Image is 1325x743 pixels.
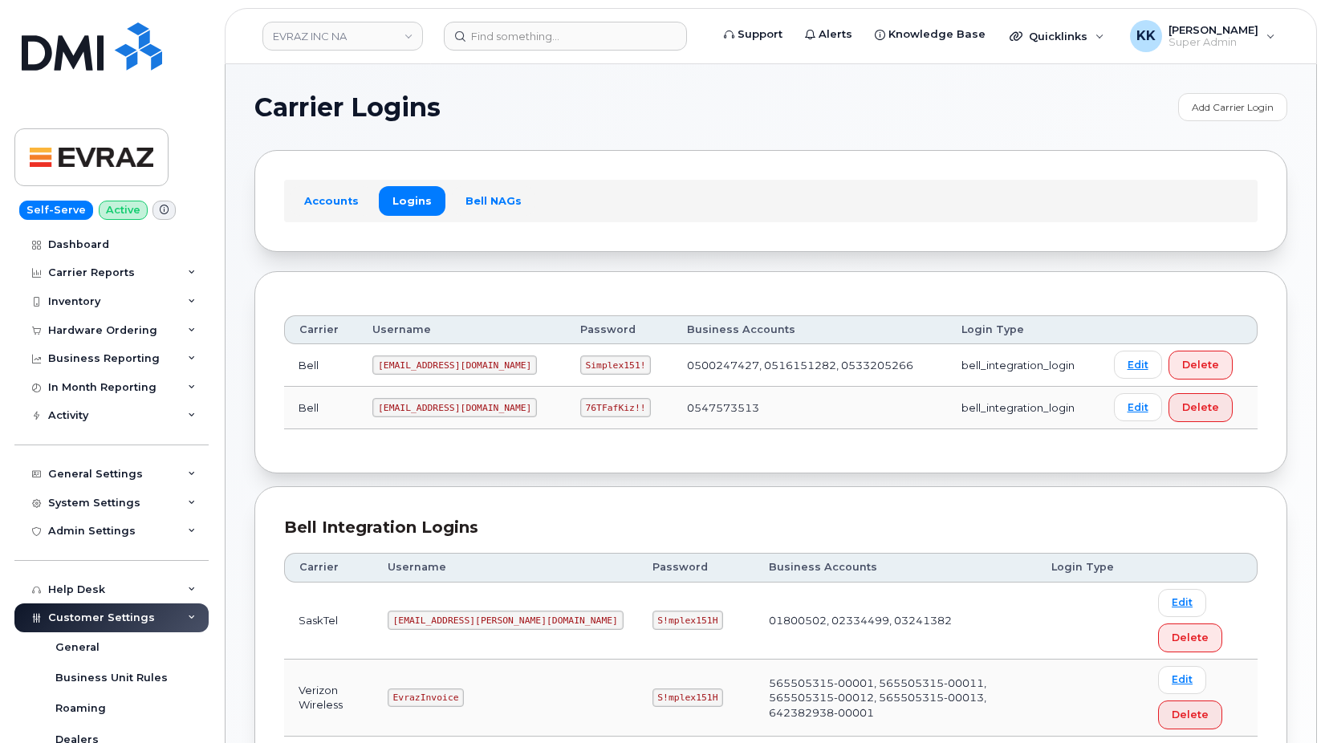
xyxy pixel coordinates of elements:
th: Business Accounts [754,553,1037,582]
span: Delete [1172,630,1209,645]
th: Password [566,315,673,344]
a: Edit [1158,589,1206,617]
code: [EMAIL_ADDRESS][DOMAIN_NAME] [372,355,537,375]
button: Delete [1169,351,1233,380]
th: Login Type [1037,553,1144,582]
th: Password [638,553,754,582]
button: Delete [1158,623,1222,652]
button: Delete [1158,700,1222,729]
a: Add Carrier Login [1178,93,1287,121]
th: Carrier [284,315,358,344]
button: Delete [1169,393,1233,422]
td: 0500247427, 0516151282, 0533205266 [673,344,946,387]
td: 01800502, 02334499, 03241382 [754,583,1037,660]
td: SaskTel [284,583,373,660]
th: Username [358,315,565,344]
span: Delete [1172,707,1209,722]
a: Logins [379,186,445,215]
code: S!mplex151H [652,688,724,708]
th: Username [373,553,638,582]
code: 76TFafKiz!! [580,398,652,417]
td: Bell [284,387,358,429]
th: Business Accounts [673,315,946,344]
td: 565505315-00001, 565505315-00011, 565505315-00012, 565505315-00013, 642382938-00001 [754,660,1037,737]
td: bell_integration_login [947,344,1099,387]
code: [EMAIL_ADDRESS][DOMAIN_NAME] [372,398,537,417]
td: Bell [284,344,358,387]
code: [EMAIL_ADDRESS][PERSON_NAME][DOMAIN_NAME] [388,611,624,630]
div: Bell Integration Logins [284,516,1258,539]
a: Edit [1158,666,1206,694]
code: Simplex151! [580,355,652,375]
a: Edit [1114,351,1162,379]
td: bell_integration_login [947,387,1099,429]
a: Edit [1114,393,1162,421]
code: EvrazInvoice [388,688,464,708]
code: S!mplex151H [652,611,724,630]
span: Carrier Logins [254,95,441,120]
span: Delete [1182,357,1219,372]
a: Bell NAGs [452,186,535,215]
span: Delete [1182,400,1219,415]
th: Login Type [947,315,1099,344]
a: Accounts [291,186,372,215]
td: Verizon Wireless [284,660,373,737]
th: Carrier [284,553,373,582]
td: 0547573513 [673,387,946,429]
